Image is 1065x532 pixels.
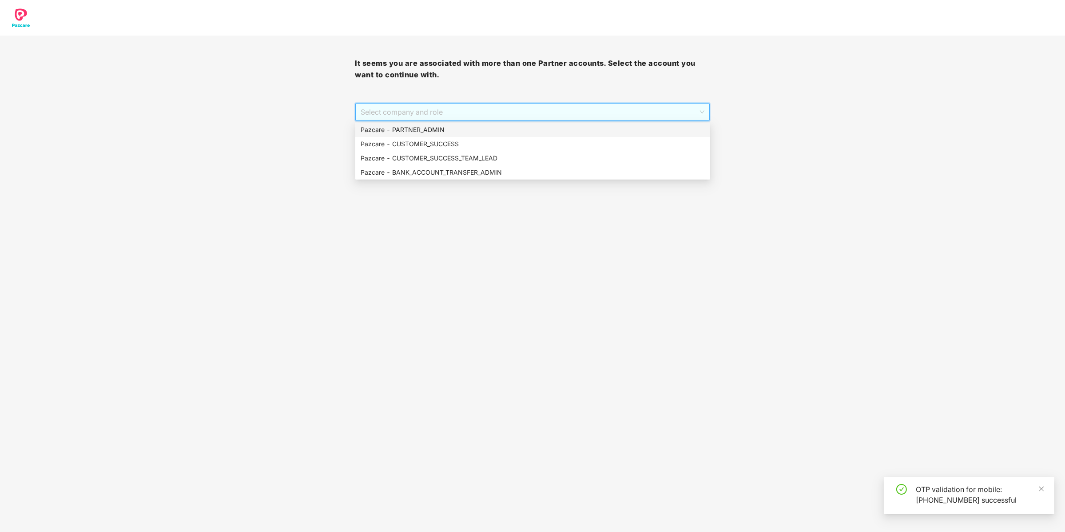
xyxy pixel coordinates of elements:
div: Pazcare - BANK_ACCOUNT_TRANSFER_ADMIN [355,165,710,180]
span: Select company and role [361,104,704,120]
div: Pazcare - PARTNER_ADMIN [355,123,710,137]
div: Pazcare - CUSTOMER_SUCCESS [355,137,710,151]
div: Pazcare - CUSTOMER_SUCCESS [361,139,705,149]
div: Pazcare - CUSTOMER_SUCCESS_TEAM_LEAD [361,153,705,163]
div: Pazcare - PARTNER_ADMIN [361,125,705,135]
div: OTP validation for mobile: [PHONE_NUMBER] successful [916,484,1044,505]
span: check-circle [896,484,907,495]
h3: It seems you are associated with more than one Partner accounts. Select the account you want to c... [355,58,710,80]
div: Pazcare - CUSTOMER_SUCCESS_TEAM_LEAD [355,151,710,165]
span: close [1038,486,1045,492]
div: Pazcare - BANK_ACCOUNT_TRANSFER_ADMIN [361,168,705,177]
